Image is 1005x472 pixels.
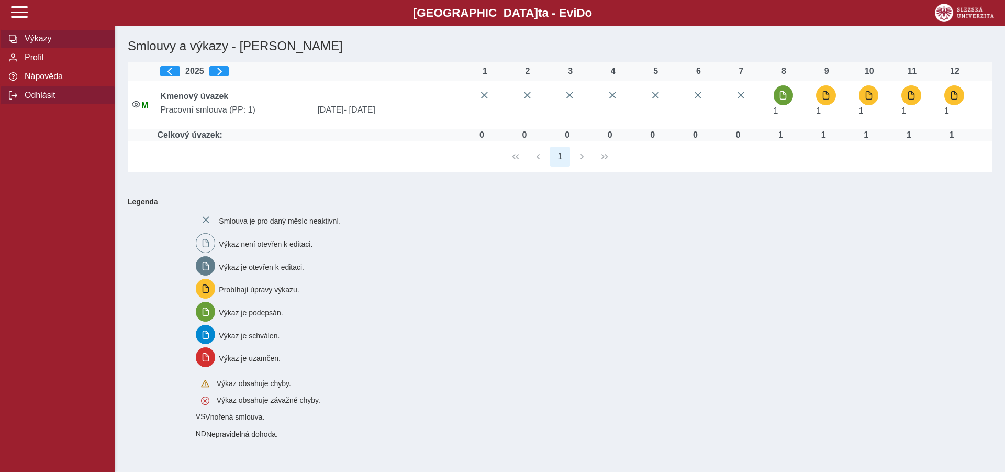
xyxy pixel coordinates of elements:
[160,66,466,76] div: 2025
[774,67,795,76] div: 8
[935,4,994,22] img: logo_web_su.png
[471,130,492,140] div: Úvazek :
[688,67,709,76] div: 6
[538,6,542,19] span: t
[21,34,106,43] span: Výkazy
[901,67,922,76] div: 11
[560,67,581,76] div: 3
[599,130,620,140] div: Úvazek :
[859,67,880,76] div: 10
[196,430,206,438] span: Smlouva vnořená do kmene
[156,105,313,115] span: Pracovní smlouva (PP: 1)
[774,106,778,115] span: Úvazek : 8 h / den. 40 h / týden.
[770,130,791,140] div: Úvazek : 8 h / den. 40 h / týden.
[219,262,304,271] span: Výkaz je otevřen k editaci.
[474,67,495,76] div: 1
[901,106,906,115] span: Úvazek : 8 h / den. 40 h / týden.
[219,286,299,294] span: Probíhají úpravy výkazu.
[585,6,593,19] span: o
[160,92,228,101] b: Kmenový úvazek
[514,130,535,140] div: Úvazek :
[344,105,375,114] span: - [DATE]
[898,130,919,140] div: Úvazek : 8 h / den. 40 h / týden.
[156,129,470,141] td: Celkový úvazek:
[219,309,283,317] span: Výkaz je podepsán.
[219,240,312,248] span: Výkaz není otevřen k editaci.
[21,91,106,100] span: Odhlásit
[602,67,623,76] div: 4
[856,130,877,140] div: Úvazek : 8 h / den. 40 h / týden.
[944,67,965,76] div: 12
[642,130,663,140] div: Úvazek :
[816,106,821,115] span: Úvazek : 8 h / den. 40 h / týden.
[21,72,106,81] span: Nápověda
[206,430,278,438] span: Nepravidelná dohoda.
[941,130,962,140] div: Úvazek : 8 h / den. 40 h / týden.
[217,379,291,388] span: Výkaz obsahuje chyby.
[217,396,320,404] span: Výkaz obsahuje závažné chyby.
[517,67,538,76] div: 2
[124,193,988,210] b: Legenda
[645,67,666,76] div: 5
[728,130,749,140] div: Úvazek :
[196,412,206,421] span: Smlouva vnořená do kmene
[219,217,341,225] span: Smlouva je pro daný měsíc neaktivní.
[557,130,578,140] div: Úvazek :
[21,53,106,62] span: Profil
[219,354,281,363] span: Výkaz je uzamčen.
[219,331,280,339] span: Výkaz je schválen.
[132,100,140,108] i: Smlouva je aktivní
[731,67,752,76] div: 7
[124,35,851,58] h1: Smlouvy a výkazy - [PERSON_NAME]
[859,106,864,115] span: Úvazek : 8 h / den. 40 h / týden.
[31,6,974,20] b: [GEOGRAPHIC_DATA] a - Evi
[685,130,706,140] div: Úvazek :
[816,67,837,76] div: 9
[313,105,470,115] span: [DATE]
[813,130,834,140] div: Úvazek : 8 h / den. 40 h / týden.
[141,101,148,109] span: Údaje souhlasí s údaji v Magionu
[944,106,949,115] span: Úvazek : 8 h / den. 40 h / týden.
[205,413,264,421] span: Vnořená smlouva.
[576,6,585,19] span: D
[550,147,570,167] button: 1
